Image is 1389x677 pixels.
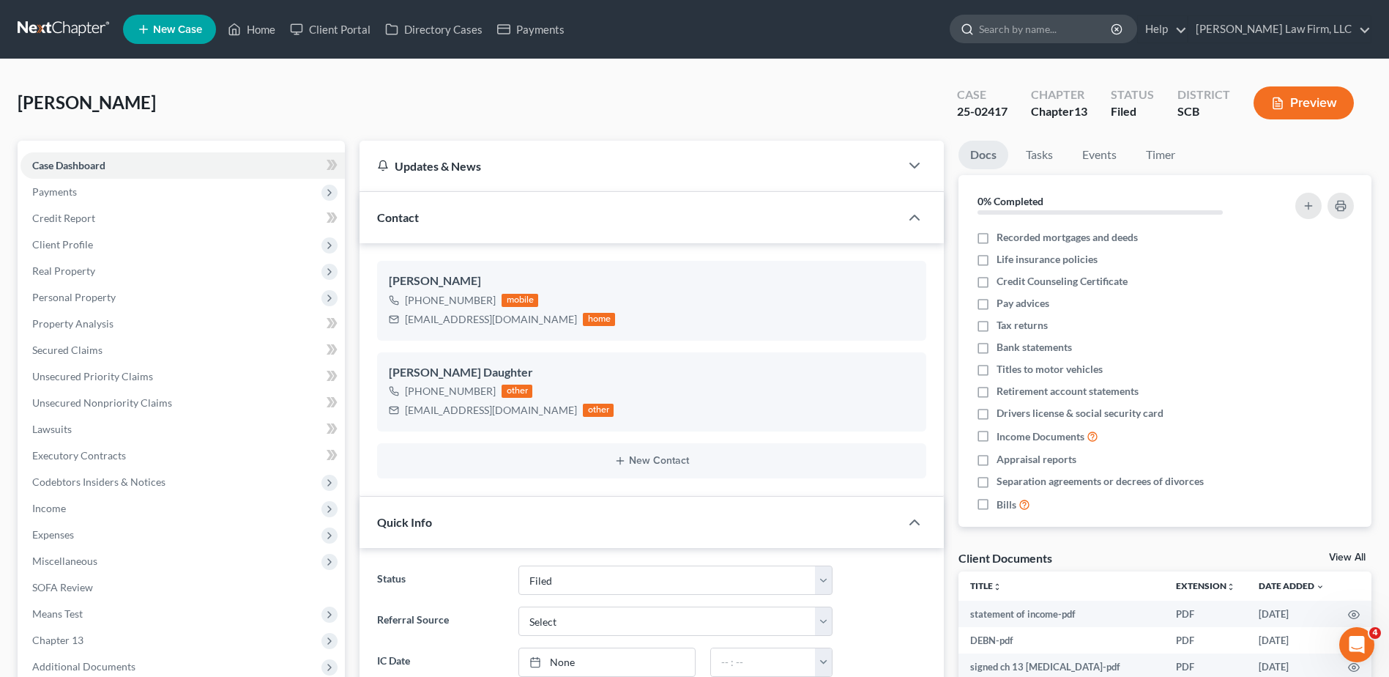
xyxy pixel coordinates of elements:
a: Titleunfold_more [970,580,1002,591]
input: Search by name... [979,15,1113,42]
i: unfold_more [993,582,1002,591]
a: [PERSON_NAME] Law Firm, LLC [1188,16,1371,42]
span: Recorded mortgages and deeds [997,230,1138,245]
div: home [583,313,615,326]
a: Secured Claims [21,337,345,363]
span: Client Profile [32,238,93,251]
div: [PERSON_NAME] Daughter [389,364,915,382]
span: Tax returns [997,318,1048,333]
span: Chapter 13 [32,634,83,646]
div: [EMAIL_ADDRESS][DOMAIN_NAME] [405,403,577,418]
a: Case Dashboard [21,152,345,179]
button: Preview [1254,86,1354,119]
span: Contact [377,210,419,224]
span: Payments [32,185,77,198]
span: Titles to motor vehicles [997,362,1103,377]
label: Referral Source [370,607,510,636]
span: Case Dashboard [32,159,105,171]
div: Status [1111,86,1154,103]
span: Life insurance policies [997,252,1098,267]
a: Help [1138,16,1187,42]
a: Directory Cases [378,16,490,42]
span: Unsecured Priority Claims [32,370,153,382]
span: Appraisal reports [997,452,1076,467]
td: DEBN-pdf [958,627,1164,654]
a: Unsecured Nonpriority Claims [21,390,345,416]
div: mobile [502,294,538,307]
a: Property Analysis [21,311,345,337]
a: Events [1070,141,1128,169]
span: Real Property [32,264,95,277]
div: 25-02417 [957,103,1008,120]
span: Unsecured Nonpriority Claims [32,396,172,409]
a: SOFA Review [21,574,345,601]
div: other [583,404,614,417]
span: Credit Counseling Certificate [997,274,1128,289]
span: Property Analysis [32,317,113,330]
span: Separation agreements or decrees of divorces [997,474,1204,489]
span: Income [32,502,66,514]
div: Updates & News [377,158,882,174]
span: SOFA Review [32,581,93,593]
div: District [1177,86,1230,103]
a: Executory Contracts [21,443,345,469]
a: Payments [490,16,572,42]
span: Expenses [32,528,74,541]
div: SCB [1177,103,1230,120]
a: None [519,648,695,676]
div: [PERSON_NAME] [389,273,915,290]
td: PDF [1164,601,1247,627]
label: Status [370,566,510,595]
a: Tasks [1014,141,1065,169]
span: Bank statements [997,340,1072,355]
span: Income Documents [997,429,1084,444]
iframe: Intercom live chat [1339,627,1374,662]
label: IC Date [370,648,510,677]
span: [PERSON_NAME] [18,92,156,113]
div: Client Documents [958,550,1052,566]
a: Extensionunfold_more [1176,580,1235,591]
span: Means Test [32,607,83,620]
a: View All [1329,552,1366,563]
span: Executory Contracts [32,449,126,462]
a: Home [220,16,283,42]
a: Timer [1134,141,1187,169]
div: Chapter [1031,103,1087,120]
span: New Case [153,24,202,35]
td: [DATE] [1247,627,1336,654]
td: [DATE] [1247,601,1336,627]
span: Miscellaneous [32,555,97,567]
span: Quick Info [377,515,432,529]
a: Lawsuits [21,416,345,443]
div: Chapter [1031,86,1087,103]
span: Lawsuits [32,423,72,435]
div: Case [957,86,1008,103]
i: expand_more [1316,582,1325,591]
td: statement of income-pdf [958,601,1164,627]
span: Secured Claims [32,344,103,356]
div: other [502,385,532,398]
strong: 0% Completed [977,195,1043,207]
input: -- : -- [711,648,816,676]
button: New Contact [389,455,915,467]
div: Filed [1111,103,1154,120]
a: Credit Report [21,205,345,232]
span: Personal Property [32,291,116,303]
a: Client Portal [283,16,378,42]
span: Retirement account statements [997,384,1139,399]
span: Pay advices [997,296,1049,311]
span: Credit Report [32,212,95,224]
span: Drivers license & social security card [997,406,1163,421]
span: Additional Documents [32,660,135,673]
i: unfold_more [1226,582,1235,591]
a: Docs [958,141,1008,169]
div: [EMAIL_ADDRESS][DOMAIN_NAME] [405,312,577,327]
div: [PHONE_NUMBER] [405,384,496,399]
span: 13 [1074,104,1087,118]
div: [PHONE_NUMBER] [405,293,496,308]
td: PDF [1164,627,1247,654]
a: Date Added expand_more [1259,580,1325,591]
span: Codebtors Insiders & Notices [32,476,165,488]
span: 4 [1369,627,1381,639]
a: Unsecured Priority Claims [21,363,345,390]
